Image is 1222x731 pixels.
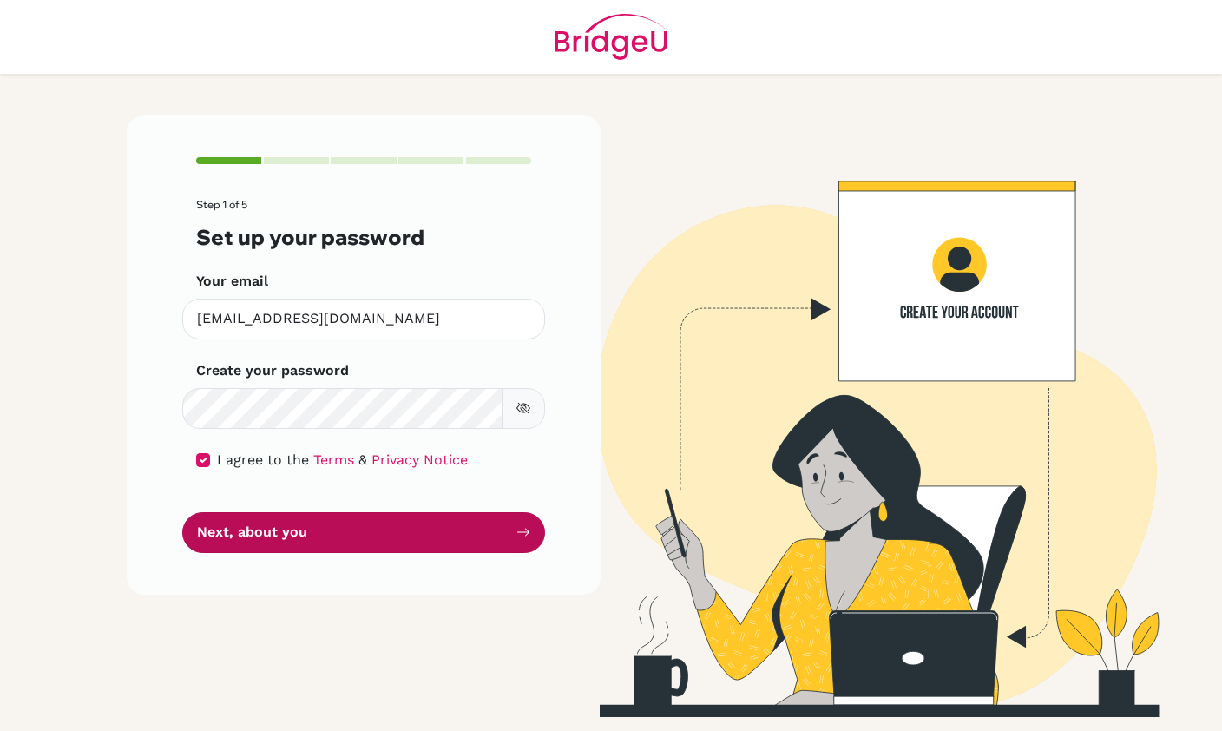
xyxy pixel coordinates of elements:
[196,271,268,292] label: Your email
[196,225,531,250] h3: Set up your password
[313,451,354,468] a: Terms
[358,451,367,468] span: &
[196,360,349,381] label: Create your password
[182,299,545,339] input: Insert your email*
[196,198,247,211] span: Step 1 of 5
[217,451,309,468] span: I agree to the
[182,512,545,553] button: Next, about you
[371,451,468,468] a: Privacy Notice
